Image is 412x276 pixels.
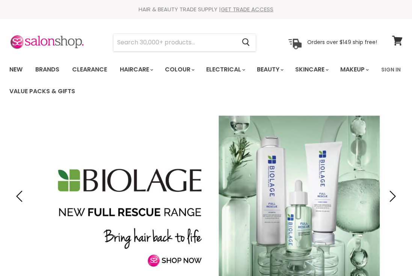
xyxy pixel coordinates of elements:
a: Colour [159,62,199,77]
a: Skincare [290,62,333,77]
p: Orders over $149 ship free! [307,39,377,45]
a: Haircare [114,62,158,77]
iframe: Gorgias live chat messenger [374,241,404,268]
a: Value Packs & Gifts [4,83,81,99]
a: New [4,62,28,77]
a: GET TRADE ACCESS [221,5,273,13]
input: Search [113,34,236,51]
a: Brands [30,62,65,77]
a: Clearance [66,62,113,77]
button: Search [236,34,256,51]
a: Electrical [201,62,250,77]
form: Product [113,33,256,52]
button: Previous [13,189,28,204]
a: Beauty [251,62,288,77]
button: Next [384,189,399,204]
a: Makeup [335,62,373,77]
a: Sign In [377,62,405,77]
ul: Main menu [4,59,377,102]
